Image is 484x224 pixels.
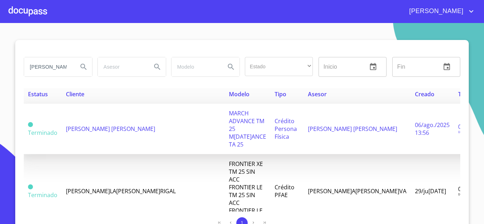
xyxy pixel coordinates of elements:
span: Terminado [28,129,57,137]
span: [PERSON_NAME] [404,6,467,17]
input: search [171,57,220,76]
span: [PERSON_NAME]LA[PERSON_NAME]RIGAL [66,187,176,195]
button: Search [149,58,166,75]
span: Asesor [308,90,327,98]
span: Modelo [229,90,249,98]
span: Creado [415,90,434,98]
span: FRONTIER XE TM 25 SIN ACC FRONTIER LE TM 25 SIN ACC FRONTIER LE TA 25 SIN ACC [229,160,266,222]
span: Tipo [275,90,286,98]
span: MARCH ADVANCE TM 25 M[DATE]ANCE TA 25 [229,109,266,148]
span: Terminado [28,122,33,127]
input: search [98,57,146,76]
span: [PERSON_NAME] [PERSON_NAME] [308,125,397,133]
span: Terminado [28,184,33,189]
input: search [24,57,72,76]
span: Estatus [28,90,48,98]
div: ​ [245,57,313,76]
span: [PERSON_NAME] [PERSON_NAME] [66,125,155,133]
button: Search [75,58,92,75]
span: [PERSON_NAME]A[PERSON_NAME]VA [308,187,406,195]
button: account of current user [404,6,475,17]
span: Terminado [28,191,57,199]
span: 29/ju[DATE] [415,187,446,195]
span: Crédito PFAE [275,183,294,199]
span: Crédito Persona Física [275,117,297,140]
p: Dias [458,192,464,196]
p: Dias [458,130,464,134]
button: Search [223,58,240,75]
span: 06/ago./2025 13:56 [415,121,450,137]
span: Cliente [66,90,84,98]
